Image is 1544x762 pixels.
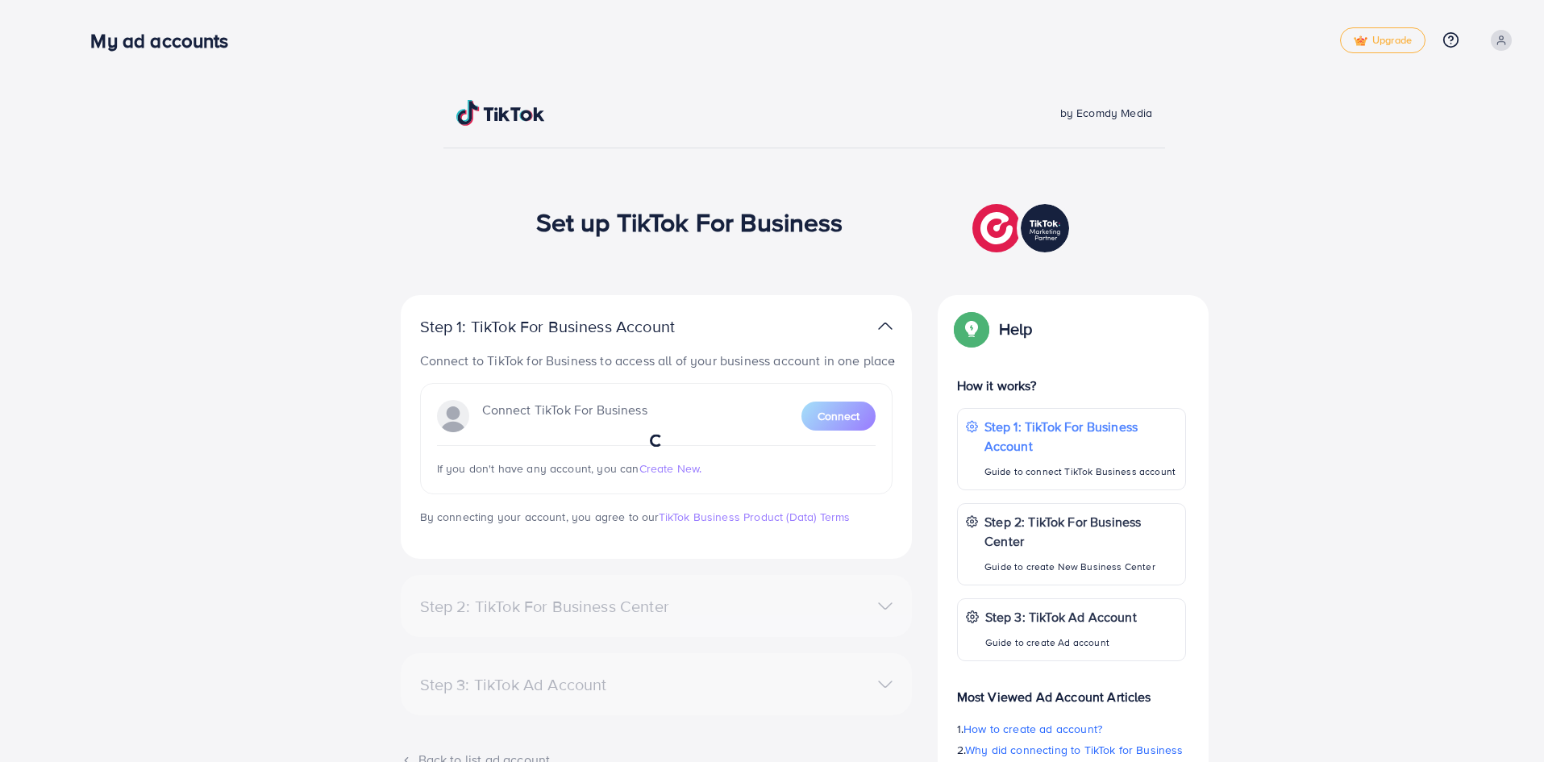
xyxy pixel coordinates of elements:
p: Step 1: TikTok For Business Account [420,317,726,336]
span: How to create ad account? [963,721,1102,737]
p: Step 2: TikTok For Business Center [984,512,1177,551]
p: Guide to connect TikTok Business account [984,462,1177,481]
span: Upgrade [1354,35,1412,47]
img: TikTok partner [972,200,1073,256]
p: Step 1: TikTok For Business Account [984,417,1177,456]
p: Guide to create Ad account [985,633,1137,652]
p: How it works? [957,376,1186,395]
a: tickUpgrade [1340,27,1425,53]
p: Help [999,319,1033,339]
img: TikTok partner [878,314,893,338]
img: TikTok [456,100,545,126]
img: Popup guide [957,314,986,344]
span: by Ecomdy Media [1060,105,1152,121]
p: Step 3: TikTok Ad Account [985,607,1137,627]
h1: Set up TikTok For Business [536,206,843,237]
p: Guide to create New Business Center [984,557,1177,577]
img: tick [1354,35,1367,47]
p: Most Viewed Ad Account Articles [957,674,1186,706]
h3: My ad accounts [90,29,241,52]
p: 1. [957,719,1186,739]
